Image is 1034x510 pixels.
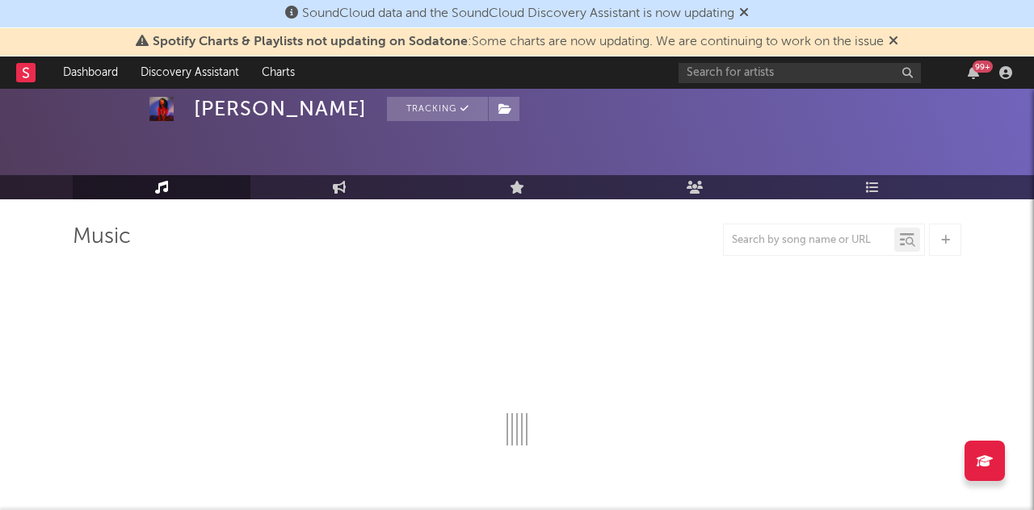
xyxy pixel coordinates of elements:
[194,97,367,121] div: [PERSON_NAME]
[889,36,898,48] span: Dismiss
[968,66,979,79] button: 99+
[973,61,993,73] div: 99 +
[724,234,894,247] input: Search by song name or URL
[679,63,921,83] input: Search for artists
[302,7,734,20] span: SoundCloud data and the SoundCloud Discovery Assistant is now updating
[250,56,306,89] a: Charts
[739,7,749,20] span: Dismiss
[129,56,250,89] a: Discovery Assistant
[52,56,129,89] a: Dashboard
[153,36,468,48] span: Spotify Charts & Playlists not updating on Sodatone
[153,36,884,48] span: : Some charts are now updating. We are continuing to work on the issue
[387,97,488,121] button: Tracking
